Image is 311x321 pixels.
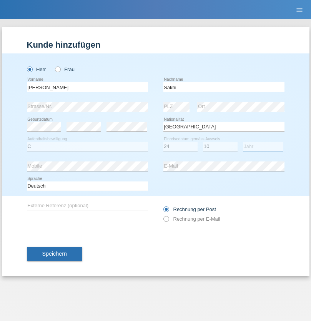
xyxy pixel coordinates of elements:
[292,7,307,12] a: menu
[163,206,216,212] label: Rechnung per Post
[163,206,168,216] input: Rechnung per Post
[42,251,67,257] span: Speichern
[55,67,75,72] label: Frau
[55,67,60,72] input: Frau
[27,67,32,72] input: Herr
[27,67,46,72] label: Herr
[296,6,303,14] i: menu
[27,247,82,261] button: Speichern
[163,216,220,222] label: Rechnung per E-Mail
[163,216,168,226] input: Rechnung per E-Mail
[27,40,284,50] h1: Kunde hinzufügen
